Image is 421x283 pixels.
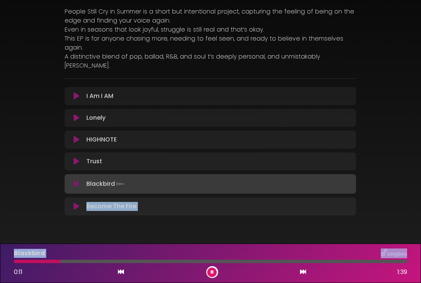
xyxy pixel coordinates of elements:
p: Even in seasons that look joyful, struggle is still real and that’s okay. [65,25,356,34]
p: Trust [86,157,102,166]
p: Blackbird [86,179,125,189]
p: This EP is for anyone chasing more, needing to feel seen, and ready to believe in themselves again. [65,34,356,52]
p: I Am I AM [86,92,113,101]
p: HIGHNOTE [86,135,117,144]
p: Become The Fire [86,202,136,211]
p: Lonely [86,113,106,122]
p: A distinctive blend of pop, ballad, R&B, and soul t’s deeply personal, and unmistakably [PERSON_N... [65,52,356,70]
img: waveform4.gif [115,179,125,189]
p: People Still Cry in Summer is a short but intentional project, capturing the feeling of being on ... [65,7,356,25]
